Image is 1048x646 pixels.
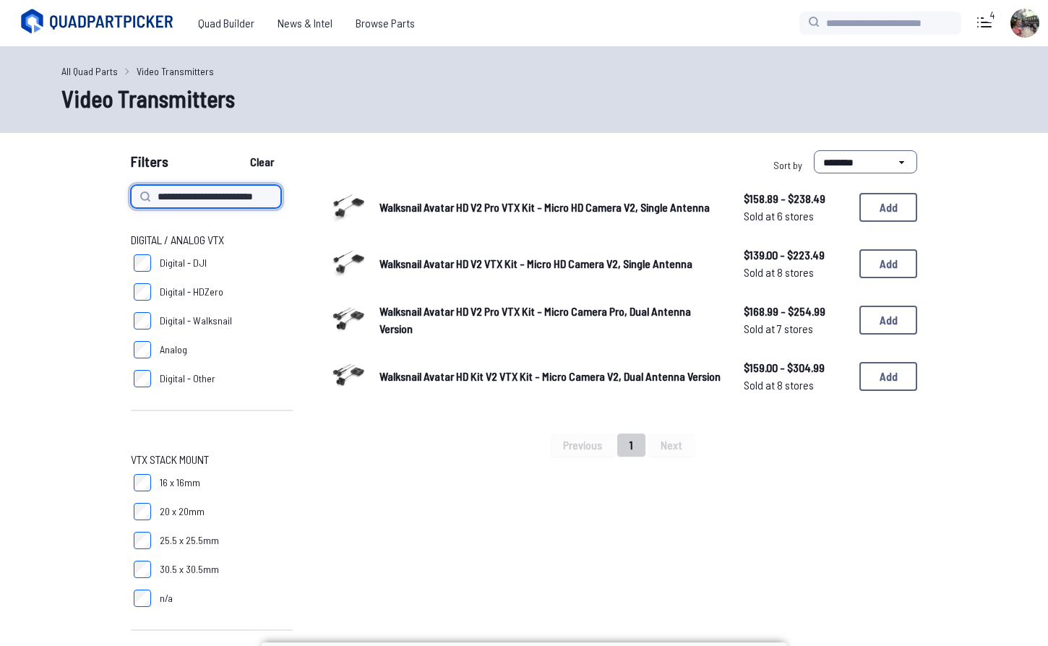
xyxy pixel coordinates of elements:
[238,150,286,173] button: Clear
[160,591,173,606] span: n/a
[379,304,691,335] span: Walksnail Avatar HD V2 Pro VTX Kit - Micro Camera Pro, Dual Antenna Version
[814,150,917,173] select: Sort by
[1010,9,1039,38] img: User
[134,254,151,272] input: Digital - DJI
[134,341,151,358] input: Analog
[61,81,987,116] h1: Video Transmitters
[134,474,151,491] input: 16 x 16mm
[773,159,802,171] span: Sort by
[617,434,645,457] button: 1
[134,532,151,549] input: 25.5 x 25.5mm
[379,368,721,385] a: Walksnail Avatar HD Kit V2 VTX Kit - Micro Camera V2, Dual Antenna Version
[137,64,214,79] a: Video Transmitters
[186,9,266,38] a: Quad Builder
[344,9,426,38] a: Browse Parts
[160,533,219,548] span: 25.5 x 25.5mm
[379,255,721,272] a: Walksnail Avatar HD V2 VTX Kit - Micro HD Camera V2, Single Antenna
[859,362,917,391] button: Add
[134,312,151,330] input: Digital - Walksnail
[379,303,721,337] a: Walksnail Avatar HD V2 Pro VTX Kit - Micro Camera Pro, Dual Antenna Version
[160,256,207,270] span: Digital - DJI
[131,451,209,468] span: VTX Stack Mount
[379,200,710,214] span: Walksnail Avatar HD V2 Pro VTX Kit - Micro HD Camera V2, Single Antenna
[859,249,917,278] button: Add
[134,503,151,520] input: 20 x 20mm
[131,150,168,179] span: Filters
[379,369,721,383] span: Walksnail Avatar HD Kit V2 VTX Kit - Micro Camera V2, Dual Antenna Version
[379,199,721,216] a: Walksnail Avatar HD V2 Pro VTX Kit - Micro HD Camera V2, Single Antenna
[327,241,368,282] img: image
[134,370,151,387] input: Digital - Other
[744,264,848,281] span: Sold at 8 stores
[160,562,219,577] span: 30.5 x 30.5mm
[744,246,848,264] span: $139.00 - $223.49
[160,343,187,357] span: Analog
[160,371,215,386] span: Digital - Other
[327,185,368,225] img: image
[327,354,368,395] img: image
[61,64,118,79] a: All Quad Parts
[859,193,917,222] button: Add
[744,303,848,320] span: $168.99 - $254.99
[744,376,848,394] span: Sold at 8 stores
[160,475,200,490] span: 16 x 16mm
[327,298,368,343] a: image
[266,9,344,38] a: News & Intel
[859,306,917,335] button: Add
[327,185,368,230] a: image
[134,590,151,607] input: n/a
[327,354,368,399] a: image
[744,320,848,337] span: Sold at 7 stores
[327,241,368,286] a: image
[983,8,1002,22] div: 4
[744,207,848,225] span: Sold at 6 stores
[160,504,205,519] span: 20 x 20mm
[134,561,151,578] input: 30.5 x 30.5mm
[160,314,232,328] span: Digital - Walksnail
[327,298,368,338] img: image
[134,283,151,301] input: Digital - HDZero
[744,190,848,207] span: $158.89 - $238.49
[160,285,223,299] span: Digital - HDZero
[131,231,224,249] span: Digital / Analog VTX
[379,257,692,270] span: Walksnail Avatar HD V2 VTX Kit - Micro HD Camera V2, Single Antenna
[744,359,848,376] span: $159.00 - $304.99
